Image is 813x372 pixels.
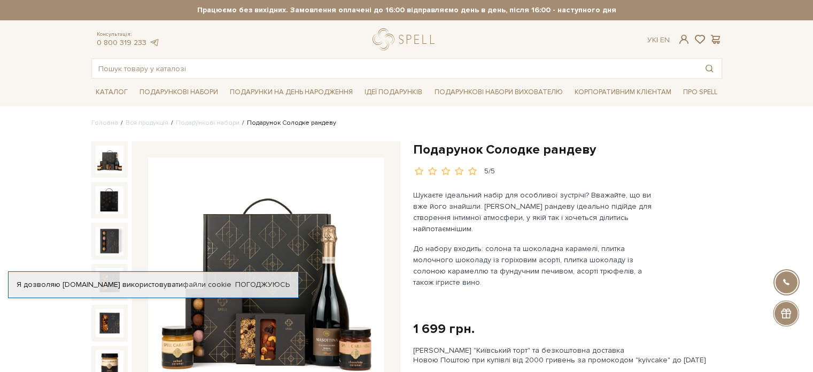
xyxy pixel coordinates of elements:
a: Корпоративним клієнтам [570,83,676,101]
div: 1 699 грн. [413,321,475,337]
a: logo [373,28,439,50]
a: Подарункові набори [176,119,239,127]
li: Подарунок Солодке рандеву [239,118,336,128]
h1: Подарунок Солодке рандеву [413,141,722,158]
a: Про Spell [679,84,722,101]
img: Подарунок Солодке рандеву [96,227,123,255]
span: | [656,35,658,44]
a: Ідеї подарунків [360,84,427,101]
a: Подарункові набори [135,84,222,101]
div: [PERSON_NAME] "Київський торт" та безкоштовна доставка Новою Поштою при купівлі від 2000 гривень ... [413,346,722,365]
a: файли cookie [183,280,231,289]
strong: Працюємо без вихідних. Замовлення оплачені до 16:00 відправляємо день в день, після 16:00 - насту... [91,5,722,15]
a: Головна [91,119,118,127]
a: Погоджуюсь [235,280,290,290]
a: Каталог [91,84,132,101]
p: Шукаєте ідеальний набір для особливої зустрічі? Вважайте, що ви вже його знайшли. [PERSON_NAME] р... [413,189,664,234]
p: До набору входить: солона та шоколадна карамелі, плитка молочного шоколаду із горіховим асорті, п... [413,243,664,288]
button: Пошук товару у каталозі [697,59,722,78]
div: Я дозволяю [DOMAIN_NAME] використовувати [9,280,298,290]
a: 0 800 319 233 [97,38,146,47]
div: Ук [647,35,670,45]
span: Консультація: [97,31,160,38]
a: Вся продукція [126,119,168,127]
a: Подарунки на День народження [226,84,357,101]
img: Подарунок Солодке рандеву [96,268,123,296]
img: Подарунок Солодке рандеву [96,146,123,173]
img: Подарунок Солодке рандеву [96,309,123,337]
div: 5/5 [484,166,495,177]
a: En [660,35,670,44]
img: Подарунок Солодке рандеву [96,186,123,214]
a: telegram [149,38,160,47]
a: Подарункові набори вихователю [430,83,567,101]
input: Пошук товару у каталозі [92,59,697,78]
